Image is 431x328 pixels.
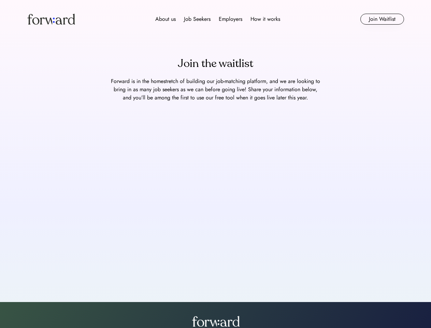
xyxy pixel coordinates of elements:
button: Join Waitlist [360,14,404,25]
div: Forward is in the homestretch of building our job-matching platform, and we are looking to bring ... [110,77,321,102]
img: forward-logo-white.png [192,316,240,327]
div: Job Seekers [184,15,211,23]
div: Employers [219,15,242,23]
div: Join the waitlist [178,55,253,72]
div: How it works [250,15,280,23]
div: About us [155,15,176,23]
img: Forward logo [27,14,75,25]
